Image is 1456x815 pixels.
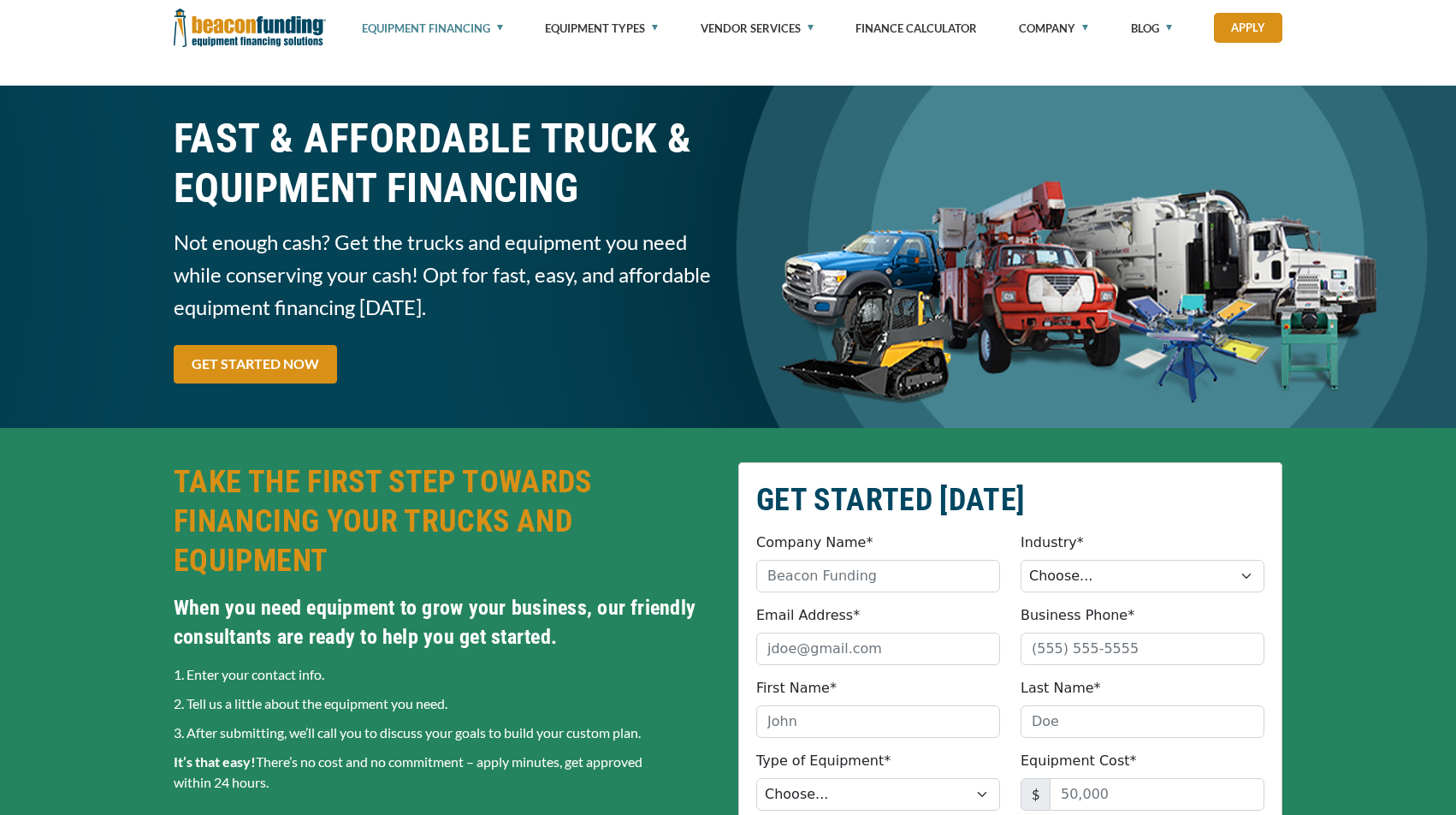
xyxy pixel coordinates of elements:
span: $ [1021,778,1051,811]
input: 50,000 [1050,778,1264,811]
label: Company Name* [756,532,873,553]
h2: TAKE THE FIRST STEP TOWARDS FINANCING YOUR TRUCKS AND EQUIPMENT [174,462,718,580]
span: EQUIPMENT FINANCING [174,164,718,213]
a: GET STARTED NOW [174,345,337,384]
input: Beacon Funding [756,560,1000,592]
h1: FAST & AFFORDABLE TRUCK & [174,114,718,213]
input: Doe [1021,705,1264,738]
input: (555) 555-5555 [1021,633,1264,665]
input: jdoe@gmail.com [756,633,1000,665]
label: Business Phone* [1021,605,1134,626]
label: First Name* [756,678,837,699]
a: Apply [1214,13,1282,43]
input: John [756,705,1000,738]
p: 1. Enter your contact info. [174,664,718,685]
p: 2. Tell us a little about the equipment you need. [174,693,718,714]
p: There’s no cost and no commitment – apply minutes, get approved within 24 hours. [174,752,718,793]
label: Last Name* [1021,678,1101,699]
h2: GET STARTED [DATE] [756,480,1264,520]
label: Industry* [1021,532,1084,553]
strong: It’s that easy! [174,753,256,770]
h4: When you need equipment to grow your business, our friendly consultants are ready to help you get... [174,593,718,651]
span: Not enough cash? Get the trucks and equipment you need while conserving your cash! Opt for fast, ... [174,226,718,324]
label: Type of Equipment* [756,751,891,771]
p: 3. After submitting, we’ll call you to discuss your goals to build your custom plan. [174,723,718,743]
label: Email Address* [756,605,860,626]
label: Equipment Cost* [1021,751,1137,771]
